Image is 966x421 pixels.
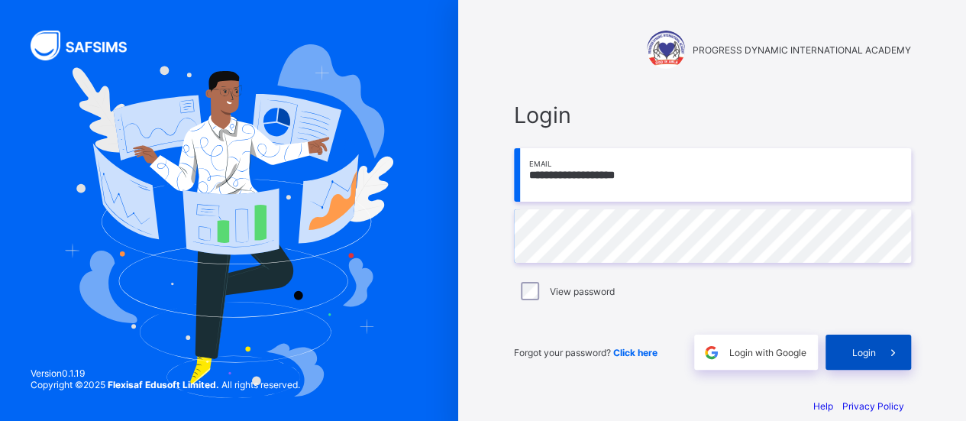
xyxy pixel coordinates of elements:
img: Hero Image [65,44,394,398]
a: Privacy Policy [842,400,904,412]
img: SAFSIMS Logo [31,31,145,60]
span: Login [514,102,911,128]
label: View password [550,286,615,297]
span: Forgot your password? [514,347,657,358]
span: Login [852,347,876,358]
strong: Flexisaf Edusoft Limited. [108,379,219,390]
img: google.396cfc9801f0270233282035f929180a.svg [703,344,720,361]
a: Help [813,400,833,412]
a: Click here [613,347,657,358]
span: PROGRESS DYNAMIC INTERNATIONAL ACADEMY [693,44,911,56]
span: Copyright © 2025 All rights reserved. [31,379,300,390]
span: Login with Google [729,347,806,358]
span: Version 0.1.19 [31,368,300,379]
